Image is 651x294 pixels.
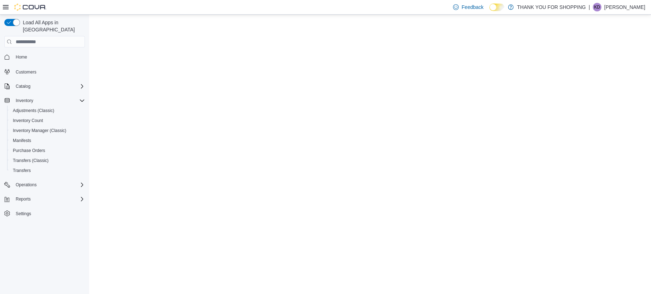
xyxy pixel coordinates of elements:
span: Inventory Manager (Classic) [13,128,66,133]
span: Transfers (Classic) [10,156,85,165]
span: Inventory Manager (Classic) [10,126,85,135]
span: Home [13,52,85,61]
span: Transfers [10,166,85,175]
span: Reports [13,195,85,203]
button: Inventory [13,96,36,105]
a: Adjustments (Classic) [10,106,57,115]
span: Reports [16,196,31,202]
div: Karen Daniel [593,3,601,11]
button: Operations [1,180,88,190]
button: Reports [13,195,34,203]
a: Inventory Manager (Classic) [10,126,69,135]
a: Inventory Count [10,116,46,125]
p: [PERSON_NAME] [604,3,645,11]
button: Inventory [1,96,88,106]
span: Adjustments (Classic) [10,106,85,115]
span: Inventory Count [10,116,85,125]
nav: Complex example [4,49,85,237]
a: Transfers [10,166,34,175]
span: Manifests [10,136,85,145]
span: Adjustments (Classic) [13,108,54,113]
button: Transfers [7,166,88,176]
span: Purchase Orders [10,146,85,155]
span: Operations [16,182,37,188]
button: Customers [1,66,88,77]
span: Settings [13,209,85,218]
p: | [589,3,590,11]
span: Catalog [13,82,85,91]
a: Transfers (Classic) [10,156,51,165]
a: Purchase Orders [10,146,48,155]
span: Catalog [16,83,30,89]
input: Dark Mode [489,4,504,11]
span: Customers [13,67,85,76]
span: Settings [16,211,31,217]
a: Home [13,53,30,61]
span: Transfers (Classic) [13,158,49,163]
span: Feedback [462,4,483,11]
p: THANK YOU FOR SHOPPING [517,3,586,11]
span: Inventory [16,98,33,103]
button: Reports [1,194,88,204]
img: Cova [14,4,46,11]
button: Inventory Manager (Classic) [7,126,88,136]
a: Settings [13,209,34,218]
button: Manifests [7,136,88,146]
span: Inventory Count [13,118,43,123]
span: Home [16,54,27,60]
a: Manifests [10,136,34,145]
span: Load All Apps in [GEOGRAPHIC_DATA] [20,19,85,33]
span: Purchase Orders [13,148,45,153]
span: Inventory [13,96,85,105]
button: Home [1,52,88,62]
span: KD [594,3,600,11]
button: Settings [1,208,88,219]
button: Adjustments (Classic) [7,106,88,116]
button: Catalog [13,82,33,91]
a: Customers [13,68,39,76]
span: Customers [16,69,36,75]
button: Transfers (Classic) [7,156,88,166]
span: Operations [13,181,85,189]
button: Inventory Count [7,116,88,126]
button: Catalog [1,81,88,91]
span: Manifests [13,138,31,143]
span: Transfers [13,168,31,173]
button: Purchase Orders [7,146,88,156]
button: Operations [13,181,40,189]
